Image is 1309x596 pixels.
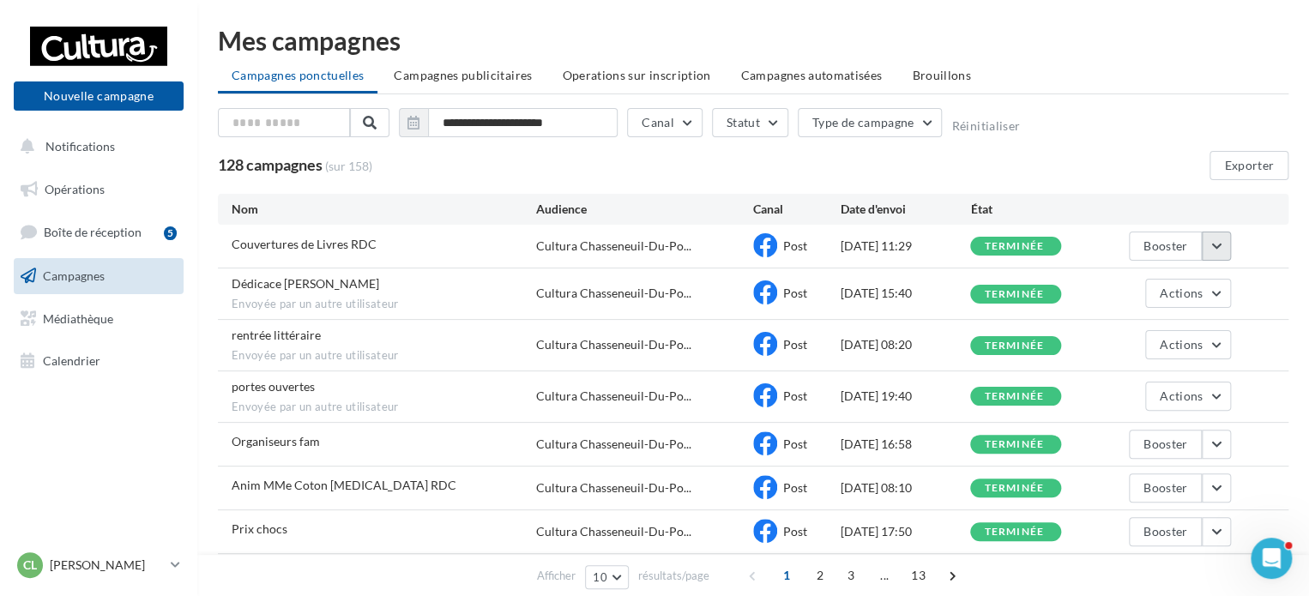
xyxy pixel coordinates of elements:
button: Actions [1145,382,1231,411]
span: Operations sur inscription [562,68,710,82]
span: 1 [773,562,800,589]
span: Post [783,436,807,451]
div: Canal [753,201,840,218]
div: 5 [164,226,177,240]
span: ... [871,562,898,589]
div: Date d'envoi [840,201,970,218]
span: Post [783,337,807,352]
button: Nouvelle campagne [14,81,184,111]
div: terminée [984,483,1044,494]
span: Actions [1160,388,1203,403]
span: Envoyée par un autre utilisateur [232,297,536,312]
a: Calendrier [10,343,187,379]
span: 3 [837,562,865,589]
div: Mes campagnes [218,27,1288,53]
span: Cultura Chasseneuil-Du-Po... [536,479,691,497]
button: Actions [1145,330,1231,359]
div: terminée [984,527,1044,538]
span: 128 campagnes [218,155,323,174]
button: Booster [1129,473,1202,503]
div: terminée [984,340,1044,352]
div: terminée [984,391,1044,402]
button: 10 [585,565,629,589]
button: Actions [1145,279,1231,308]
span: Post [783,480,807,495]
span: Médiathèque [43,310,113,325]
span: Opérations [45,182,105,196]
span: Calendrier [43,353,100,368]
p: [PERSON_NAME] [50,557,164,574]
span: Post [783,388,807,403]
span: Post [783,524,807,539]
div: [DATE] 15:40 [840,285,970,302]
a: Cl [PERSON_NAME] [14,549,184,581]
div: [DATE] 08:10 [840,479,970,497]
span: (sur 158) [325,158,372,175]
iframe: Intercom live chat [1251,538,1292,579]
span: Campagnes publicitaires [394,68,532,82]
span: Envoyée par un autre utilisateur [232,348,536,364]
span: 2 [806,562,834,589]
div: Nom [232,201,536,218]
span: Organiseurs fam [232,434,320,449]
span: Boîte de réception [44,225,142,239]
span: Cl [23,557,37,574]
div: Audience [536,201,753,218]
span: Afficher [537,568,576,584]
span: Cultura Chasseneuil-Du-Po... [536,285,691,302]
div: [DATE] 19:40 [840,388,970,405]
span: Envoyée par un autre utilisateur [232,400,536,415]
span: Notifications [45,139,115,154]
div: [DATE] 17:50 [840,523,970,540]
button: Canal [627,108,703,137]
span: résultats/page [638,568,709,584]
button: Type de campagne [798,108,943,137]
div: État [970,201,1101,218]
div: [DATE] 11:29 [840,238,970,255]
a: Médiathèque [10,301,187,337]
span: 10 [593,570,607,584]
span: Prix chocs [232,521,287,536]
button: Notifications [10,129,180,165]
span: Campagnes [43,268,105,283]
span: Cultura Chasseneuil-Du-Po... [536,336,691,353]
span: Cultura Chasseneuil-Du-Po... [536,238,691,255]
button: Booster [1129,517,1202,546]
span: 13 [904,562,932,589]
div: [DATE] 08:20 [840,336,970,353]
a: Boîte de réception5 [10,214,187,250]
button: Booster [1129,232,1202,261]
span: Actions [1160,286,1203,300]
button: Exporter [1209,151,1288,180]
a: Opérations [10,172,187,208]
span: Couvertures de Livres RDC [232,237,377,251]
span: Anim MMe Coton PCE RDC [232,478,456,492]
span: Post [783,238,807,253]
span: Actions [1160,337,1203,352]
div: [DATE] 16:58 [840,436,970,453]
div: terminée [984,439,1044,450]
span: Cultura Chasseneuil-Du-Po... [536,388,691,405]
span: Post [783,286,807,300]
span: Brouillons [912,68,971,82]
span: Dédicace Aurore Charbonnaud [232,276,379,291]
button: Statut [712,108,788,137]
span: rentrée littéraire [232,328,321,342]
a: Campagnes [10,258,187,294]
span: Cultura Chasseneuil-Du-Po... [536,436,691,453]
div: terminée [984,289,1044,300]
div: terminée [984,241,1044,252]
span: Cultura Chasseneuil-Du-Po... [536,523,691,540]
button: Booster [1129,430,1202,459]
span: Campagnes automatisées [741,68,883,82]
button: Réinitialiser [951,119,1020,133]
span: portes ouvertes [232,379,315,394]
